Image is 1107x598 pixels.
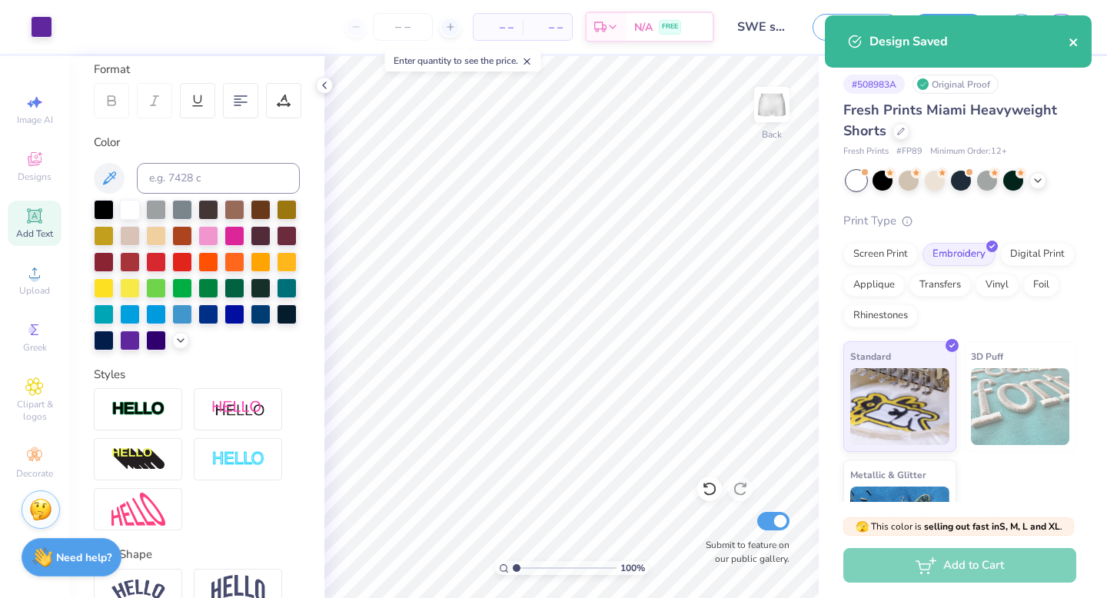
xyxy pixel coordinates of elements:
[930,145,1007,158] span: Minimum Order: 12 +
[813,14,900,41] button: Save as
[843,101,1057,140] span: Fresh Prints Miami Heavyweight Shorts
[850,368,949,445] img: Standard
[896,145,922,158] span: # FP89
[634,19,653,35] span: N/A
[385,50,541,71] div: Enter quantity to see the price.
[56,550,111,565] strong: Need help?
[18,171,52,183] span: Designs
[23,341,47,354] span: Greek
[971,348,1003,364] span: 3D Puff
[971,368,1070,445] img: 3D Puff
[856,520,1062,533] span: This color is .
[697,538,790,566] label: Submit to feature on our public gallery.
[1069,32,1079,51] button: close
[843,243,918,266] div: Screen Print
[532,19,563,35] span: – –
[1000,243,1075,266] div: Digital Print
[94,366,300,384] div: Styles
[762,128,782,141] div: Back
[843,304,918,327] div: Rhinestones
[211,400,265,419] img: Shadow
[662,22,678,32] span: FREE
[211,450,265,468] img: Negative Space
[726,12,801,42] input: Untitled Design
[869,32,1069,51] div: Design Saved
[850,467,926,483] span: Metallic & Glitter
[924,520,1060,533] strong: selling out fast in S, M, L and XL
[856,520,869,534] span: 🫣
[19,284,50,297] span: Upload
[111,447,165,472] img: 3d Illusion
[913,75,999,94] div: Original Proof
[16,228,53,240] span: Add Text
[111,493,165,526] img: Free Distort
[909,274,971,297] div: Transfers
[17,114,53,126] span: Image AI
[137,163,300,194] input: e.g. 7428 c
[922,243,996,266] div: Embroidery
[843,145,889,158] span: Fresh Prints
[756,89,787,120] img: Back
[111,400,165,418] img: Stroke
[843,212,1076,230] div: Print Type
[483,19,514,35] span: – –
[94,61,301,78] div: Format
[850,348,891,364] span: Standard
[843,274,905,297] div: Applique
[1023,274,1059,297] div: Foil
[94,134,300,151] div: Color
[850,487,949,563] img: Metallic & Glitter
[976,274,1019,297] div: Vinyl
[843,75,905,94] div: # 508983A
[8,398,61,423] span: Clipart & logos
[620,561,645,575] span: 100 %
[373,13,433,41] input: – –
[16,467,53,480] span: Decorate
[94,546,300,563] div: Text Shape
